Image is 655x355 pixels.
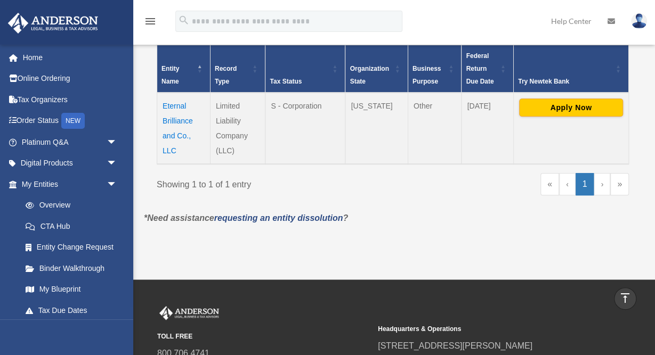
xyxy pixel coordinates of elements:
[5,13,101,34] img: Anderson Advisors Platinum Portal
[594,173,610,195] a: Next
[466,52,494,85] span: Federal Return Due Date
[15,258,128,279] a: Binder Walkthrough
[61,113,85,129] div: NEW
[107,131,128,153] span: arrow_drop_down
[270,78,302,85] span: Tax Status
[157,45,211,93] th: Entity Name: Activate to invert sorting
[350,65,389,85] span: Organization State
[215,65,237,85] span: Record Type
[513,45,628,93] th: Try Newtek Bank : Activate to sort
[15,237,128,258] a: Entity Change Request
[610,173,629,195] a: Last
[107,153,128,175] span: arrow_drop_down
[7,89,133,110] a: Tax Organizers
[559,173,576,195] a: Previous
[576,173,594,195] a: 1
[619,292,632,304] i: vertical_align_top
[157,331,370,342] small: TOLL FREE
[210,93,265,164] td: Limited Liability Company (LLC)
[107,174,128,195] span: arrow_drop_down
[462,93,514,164] td: [DATE]
[15,216,128,237] a: CTA Hub
[7,68,133,89] a: Online Ordering
[7,131,133,153] a: Platinum Q&Aarrow_drop_down
[614,287,636,310] a: vertical_align_top
[144,15,157,28] i: menu
[631,13,647,29] img: User Pic
[144,19,157,28] a: menu
[408,93,462,164] td: Other
[157,93,211,164] td: Eternal Brilliance and Co., LLC
[540,173,559,195] a: First
[214,213,343,222] a: requesting an entity dissolution
[15,300,128,321] a: Tax Due Dates
[7,174,128,195] a: My Entitiesarrow_drop_down
[178,14,190,26] i: search
[15,195,123,216] a: Overview
[408,45,462,93] th: Business Purpose: Activate to sort
[413,65,441,85] span: Business Purpose
[144,213,348,222] em: *Need assistance ?
[7,110,133,132] a: Order StatusNEW
[7,47,133,68] a: Home
[265,93,345,164] td: S - Corporation
[378,324,591,335] small: Headquarters & Operations
[157,173,385,192] div: Showing 1 to 1 of 1 entry
[518,75,612,88] div: Try Newtek Bank
[7,153,133,174] a: Digital Productsarrow_drop_down
[345,45,408,93] th: Organization State: Activate to sort
[345,93,408,164] td: [US_STATE]
[265,45,345,93] th: Tax Status: Activate to sort
[210,45,265,93] th: Record Type: Activate to sort
[15,279,128,300] a: My Blueprint
[378,341,532,350] a: [STREET_ADDRESS][PERSON_NAME]
[157,306,221,320] img: Anderson Advisors Platinum Portal
[161,65,179,85] span: Entity Name
[462,45,514,93] th: Federal Return Due Date: Activate to sort
[519,98,623,117] button: Apply Now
